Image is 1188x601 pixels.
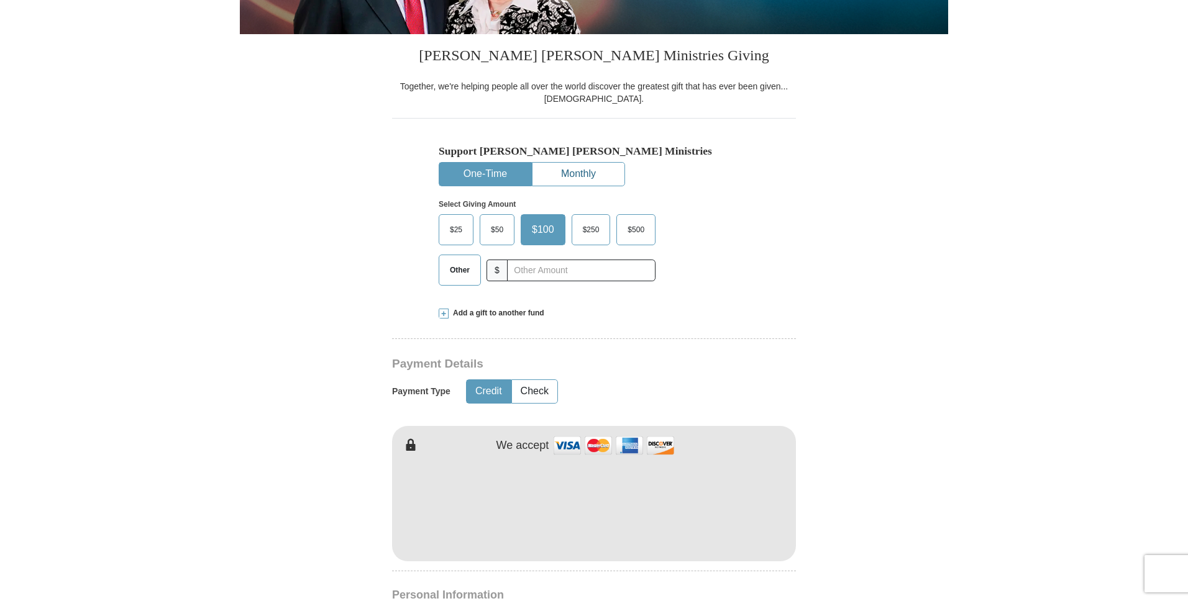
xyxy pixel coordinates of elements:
[526,220,560,239] span: $100
[439,200,516,209] strong: Select Giving Amount
[532,163,624,186] button: Monthly
[439,145,749,158] h5: Support [PERSON_NAME] [PERSON_NAME] Ministries
[439,163,531,186] button: One-Time
[392,34,796,80] h3: [PERSON_NAME] [PERSON_NAME] Ministries Giving
[512,380,557,403] button: Check
[392,590,796,600] h4: Personal Information
[621,220,651,239] span: $500
[392,357,709,371] h3: Payment Details
[496,439,549,453] h4: We accept
[392,386,450,397] h5: Payment Type
[392,80,796,105] div: Together, we're helping people all over the world discover the greatest gift that has ever been g...
[444,220,468,239] span: $25
[444,261,476,279] span: Other
[552,432,676,459] img: credit cards accepted
[577,220,606,239] span: $250
[507,260,656,281] input: Other Amount
[485,220,509,239] span: $50
[487,260,508,281] span: $
[449,308,544,319] span: Add a gift to another fund
[467,380,511,403] button: Credit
